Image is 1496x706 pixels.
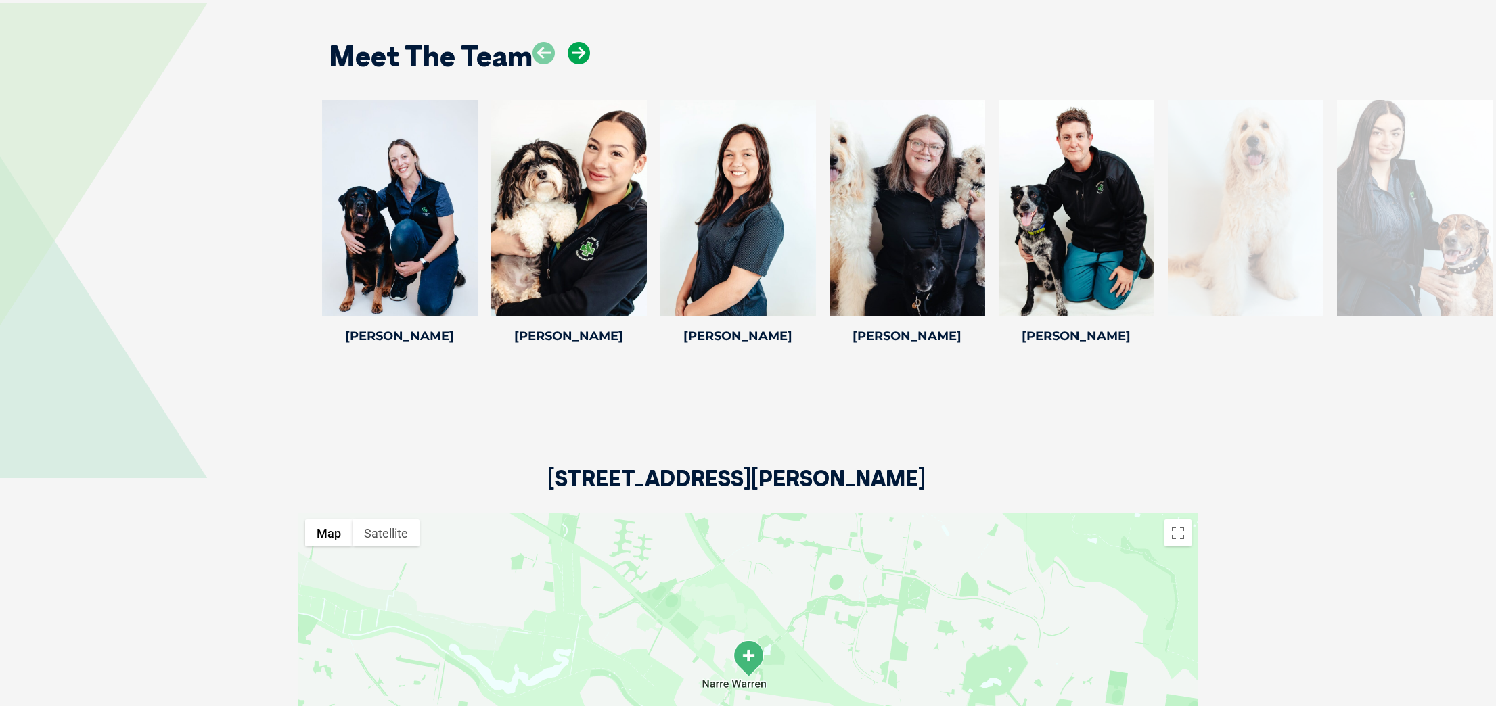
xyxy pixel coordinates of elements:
button: Toggle fullscreen view [1164,519,1192,546]
h2: Meet The Team [329,42,532,70]
h2: [STREET_ADDRESS][PERSON_NAME] [547,467,926,513]
button: Show satellite imagery [353,519,420,546]
h4: [PERSON_NAME] [491,330,647,342]
h4: [PERSON_NAME] [322,330,478,342]
h4: [PERSON_NAME] [660,330,816,342]
h4: [PERSON_NAME] [999,330,1154,342]
h4: [PERSON_NAME] [830,330,985,342]
button: Show street map [305,519,353,546]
